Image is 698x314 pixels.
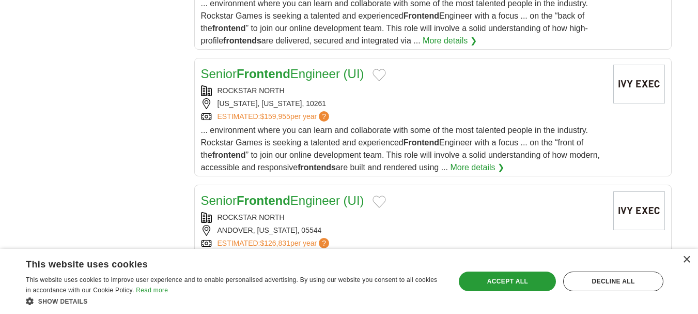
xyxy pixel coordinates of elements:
div: Accept all [459,272,556,291]
img: Company logo [613,65,665,103]
a: More details ❯ [450,161,504,174]
div: [US_STATE], [US_STATE], 10261 [201,98,605,109]
strong: frontend [212,24,246,33]
span: This website uses cookies to improve user experience and to enable personalised advertising. By u... [26,276,437,294]
div: Close [683,256,690,264]
div: ROCKSTAR NORTH [201,85,605,96]
div: Decline all [563,272,663,291]
div: Show details [26,296,443,306]
strong: frontends [298,163,336,172]
span: Show details [38,298,88,305]
div: ROCKSTAR NORTH [201,212,605,223]
a: SeniorFrontendEngineer (UI) [201,67,364,81]
a: ESTIMATED:$126,831per year? [218,238,332,249]
span: ? [319,111,329,122]
strong: Frontend [404,11,439,20]
span: $159,955 [260,112,290,121]
div: This website uses cookies [26,255,417,271]
a: More details ❯ [423,35,477,47]
strong: Frontend [237,67,290,81]
button: Add to favorite jobs [373,69,386,81]
a: ESTIMATED:$159,955per year? [218,111,332,122]
a: SeniorFrontendEngineer (UI) [201,193,364,207]
a: Read more, opens a new window [136,287,168,294]
button: Add to favorite jobs [373,196,386,208]
span: ? [319,238,329,248]
div: ANDOVER, [US_STATE], 05544 [201,225,605,236]
img: Company logo [613,191,665,230]
span: ... environment where you can learn and collaborate with some of the most talented people in the ... [201,126,600,172]
strong: frontends [223,36,261,45]
strong: Frontend [404,138,439,147]
strong: Frontend [237,193,290,207]
strong: frontend [212,151,246,159]
span: $126,831 [260,239,290,247]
